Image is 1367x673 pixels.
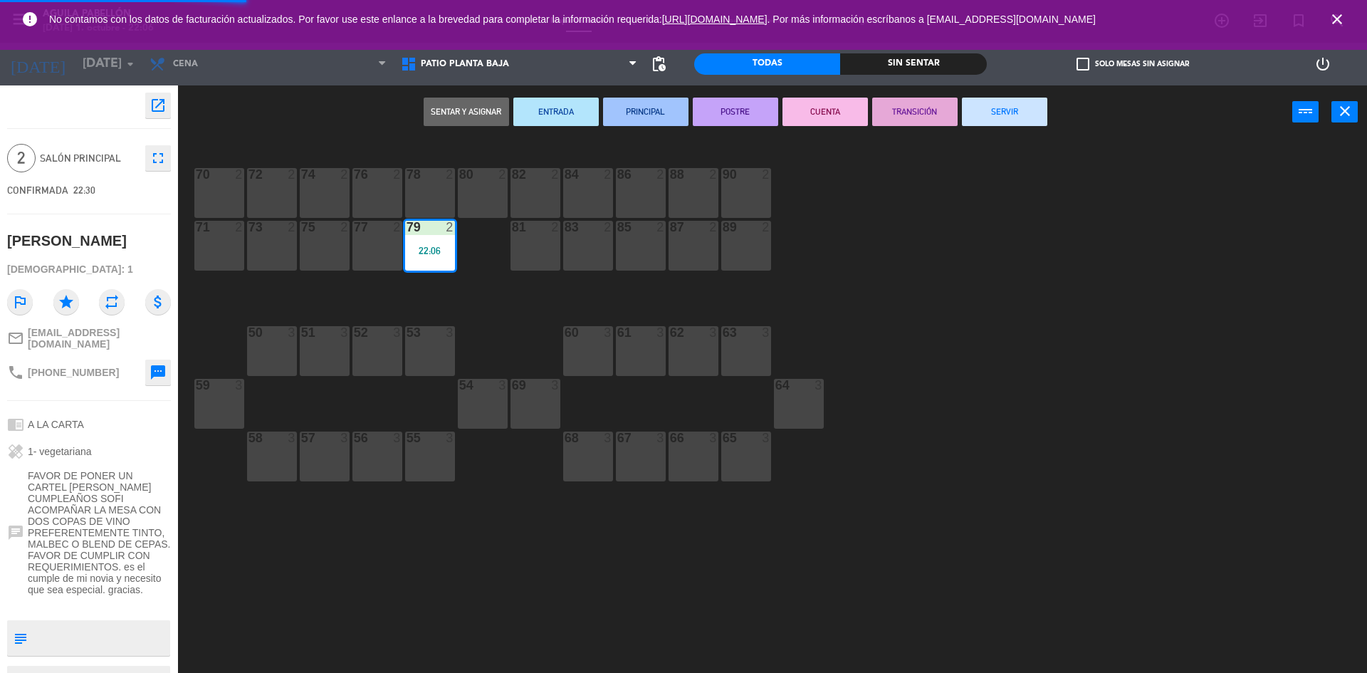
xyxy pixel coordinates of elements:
[405,246,455,256] div: 22:06
[99,289,125,315] i: repeat
[498,379,507,392] div: 3
[248,326,249,339] div: 50
[340,221,349,234] div: 2
[723,221,723,234] div: 89
[709,168,718,181] div: 2
[393,168,402,181] div: 2
[815,379,823,392] div: 3
[28,470,171,595] span: FAVOR DE PONER UN CARTEL [PERSON_NAME] CUMPLEAÑOS SOFI ACOMPAÑAR LA MESA CON DOS COPAS DE VINO PR...
[421,59,509,69] span: Patio Planta Baja
[1297,103,1314,120] i: power_input
[12,630,28,646] i: subject
[301,221,302,234] div: 75
[28,327,171,350] span: [EMAIL_ADDRESS][DOMAIN_NAME]
[7,144,36,172] span: 2
[407,326,407,339] div: 53
[762,326,770,339] div: 3
[7,364,24,381] i: phone
[150,150,167,167] i: fullscreen
[407,168,407,181] div: 78
[694,53,840,75] div: Todas
[7,524,24,541] i: chat
[122,56,139,73] i: arrow_drop_down
[603,98,688,126] button: PRINCIPAL
[7,443,24,460] i: healing
[650,56,667,73] span: pending_actions
[7,229,127,253] div: [PERSON_NAME]
[49,14,1096,25] span: No contamos con los datos de facturación actualizados. Por favor use este enlance a la brevedad p...
[604,432,612,444] div: 3
[340,326,349,339] div: 3
[723,432,723,444] div: 65
[565,326,565,339] div: 60
[709,221,718,234] div: 2
[301,326,302,339] div: 51
[1077,58,1189,71] label: Solo mesas sin asignar
[693,98,778,126] button: POSTRE
[617,326,618,339] div: 61
[656,221,665,234] div: 2
[617,168,618,181] div: 86
[551,168,560,181] div: 2
[393,326,402,339] div: 3
[551,221,560,234] div: 2
[340,432,349,444] div: 3
[288,168,296,181] div: 2
[565,432,565,444] div: 68
[1331,101,1358,122] button: close
[424,98,509,126] button: Sentar y Asignar
[670,168,671,181] div: 88
[145,360,171,385] button: sms
[459,168,460,181] div: 80
[662,14,768,25] a: [URL][DOMAIN_NAME]
[340,168,349,181] div: 2
[604,168,612,181] div: 2
[617,432,618,444] div: 67
[407,432,407,444] div: 55
[565,221,565,234] div: 83
[73,184,95,196] span: 22:30
[446,432,454,444] div: 3
[28,367,119,378] span: [PHONE_NUMBER]
[288,432,296,444] div: 3
[551,379,560,392] div: 3
[604,221,612,234] div: 2
[762,168,770,181] div: 2
[723,326,723,339] div: 63
[1336,103,1353,120] i: close
[512,379,513,392] div: 69
[173,59,198,69] span: Cena
[301,432,302,444] div: 57
[656,432,665,444] div: 3
[248,168,249,181] div: 72
[709,432,718,444] div: 3
[962,98,1047,126] button: SERVIR
[7,289,33,315] i: outlined_flag
[1329,11,1346,28] i: close
[235,221,243,234] div: 2
[512,168,513,181] div: 82
[1314,56,1331,73] i: power_settings_new
[150,97,167,114] i: open_in_new
[670,326,671,339] div: 62
[840,53,986,75] div: Sin sentar
[145,289,171,315] i: attach_money
[1292,101,1319,122] button: power_input
[656,326,665,339] div: 3
[723,168,723,181] div: 90
[670,432,671,444] div: 66
[782,98,868,126] button: CUENTA
[21,11,38,28] i: error
[407,221,407,234] div: 79
[670,221,671,234] div: 87
[7,327,171,350] a: mail_outline[EMAIL_ADDRESS][DOMAIN_NAME]
[459,379,460,392] div: 54
[512,221,513,234] div: 81
[288,221,296,234] div: 2
[288,326,296,339] div: 3
[7,184,68,196] span: CONFIRMADA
